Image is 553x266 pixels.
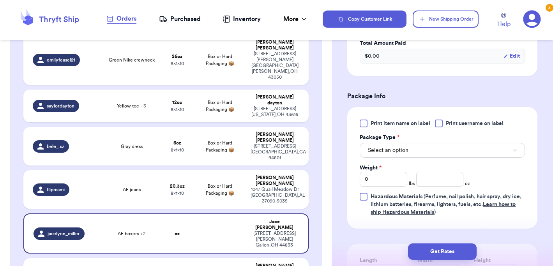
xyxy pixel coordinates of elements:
span: jacelynn_miller [48,231,80,237]
div: Orders [107,14,136,23]
span: 8 x 1 x 10 [171,191,184,196]
span: Print item name on label [371,120,430,127]
span: AE jeans [123,187,141,193]
span: 8 x 1 x 10 [171,148,184,152]
span: + 3 [141,104,146,108]
a: 3 [523,10,541,28]
h3: Package Info [347,92,537,101]
button: Copy Customer Link [323,11,407,28]
span: Gray dress [121,143,143,150]
a: Orders [107,14,136,24]
span: Box or Hard Packaging 📦 [206,100,234,112]
span: emilyfeasel21 [47,57,75,63]
span: oz [465,180,470,187]
a: Purchased [159,14,201,24]
button: Get Rates [408,243,477,260]
span: + 2 [140,231,145,236]
span: AE boxers [118,231,145,237]
strong: 6 oz [173,141,181,145]
span: Box or Hard Packaging 📦 [206,184,234,196]
span: Hazardous Materials [371,194,422,199]
div: [PERSON_NAME] [PERSON_NAME] [251,175,299,187]
a: Inventory [223,14,261,24]
div: Jace [PERSON_NAME] [251,219,299,231]
strong: 20.3 oz [170,184,185,188]
span: Select an option [368,146,408,154]
span: lbs [409,180,415,187]
span: 8 x 1 x 10 [171,107,184,112]
strong: oz [175,231,180,236]
strong: 26 oz [172,54,182,59]
button: Select an option [360,143,525,158]
span: Print username on label [446,120,504,127]
span: Box or Hard Packaging 📦 [206,141,234,152]
span: flipmami [47,187,65,193]
div: [PERSON_NAME] [PERSON_NAME] [251,39,299,51]
span: $ 0.00 [365,52,380,60]
span: bele_.sz [47,143,64,150]
a: Help [497,13,511,29]
span: saylordayton [47,103,74,109]
button: Edit [504,52,520,60]
span: 8 x 1 x 10 [171,61,184,66]
span: Yellow tee [117,103,146,109]
span: (Perfume, nail polish, hair spray, dry ice, lithium batteries, firearms, lighters, fuels, etc. ) [371,194,521,215]
span: Box or Hard Packaging 📦 [206,54,234,66]
button: New Shipping Order [413,11,478,28]
label: Package Type [360,134,399,141]
div: 1047 Quail Meadow Dr [GEOGRAPHIC_DATA] , AL 37090-5035 [251,187,299,204]
div: [PERSON_NAME] dayton [251,94,299,106]
div: [PERSON_NAME] [PERSON_NAME] [251,132,299,143]
div: [STREET_ADDRESS][PERSON_NAME] [GEOGRAPHIC_DATA][PERSON_NAME] , OH 43050 [251,51,299,80]
span: Green Nike crewneck [109,57,155,63]
div: More [283,14,308,24]
span: Help [497,19,511,29]
label: Total Amount Paid [360,39,525,47]
label: Weight [360,164,382,172]
strong: 12 oz [172,100,182,105]
div: [STREET_ADDRESS] [US_STATE] , OH 43616 [251,106,299,118]
div: [STREET_ADDRESS] [GEOGRAPHIC_DATA] , CA 94801 [251,143,299,161]
div: [STREET_ADDRESS][PERSON_NAME] Galion , OH 44833 [251,231,299,248]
